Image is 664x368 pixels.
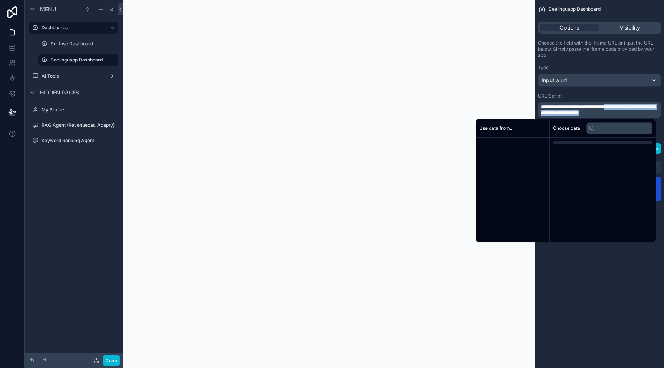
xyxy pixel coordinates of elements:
[538,93,562,99] label: URL/Script
[40,5,56,13] span: Menu
[38,54,118,66] a: Beelinguapp Dashboard
[549,6,601,12] span: Beelinguapp Dashboard
[538,40,661,58] p: Choose the field with the iframe URL or input the URL below. Simply paste the iframe code provide...
[41,25,103,31] label: Dashboards
[29,22,118,34] a: Dashboards
[41,122,117,128] label: RAG Agent (Revenuecat, Adapty)
[538,65,549,71] label: Type
[51,57,114,63] label: Beelinguapp Dashboard
[29,70,118,82] a: AI Tools
[541,76,567,84] span: Input a url
[553,125,580,131] span: Choose data
[559,24,579,31] span: Options
[619,24,640,31] span: Visibility
[29,134,118,147] a: Keyword Ranking Agent
[29,119,118,131] a: RAG Agent (Revenuecat, Adapty)
[41,107,117,113] label: My Profile
[41,138,117,144] label: Keyword Ranking Agent
[51,41,117,47] label: Profuse Dashboard
[29,104,118,116] a: My Profile
[41,73,106,79] label: AI Tools
[40,89,79,96] span: Hidden pages
[479,125,513,131] span: Use data from...
[38,38,118,50] a: Profuse Dashboard
[103,355,120,366] button: Done
[538,102,661,118] div: scrollable content
[538,74,661,87] button: Input a url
